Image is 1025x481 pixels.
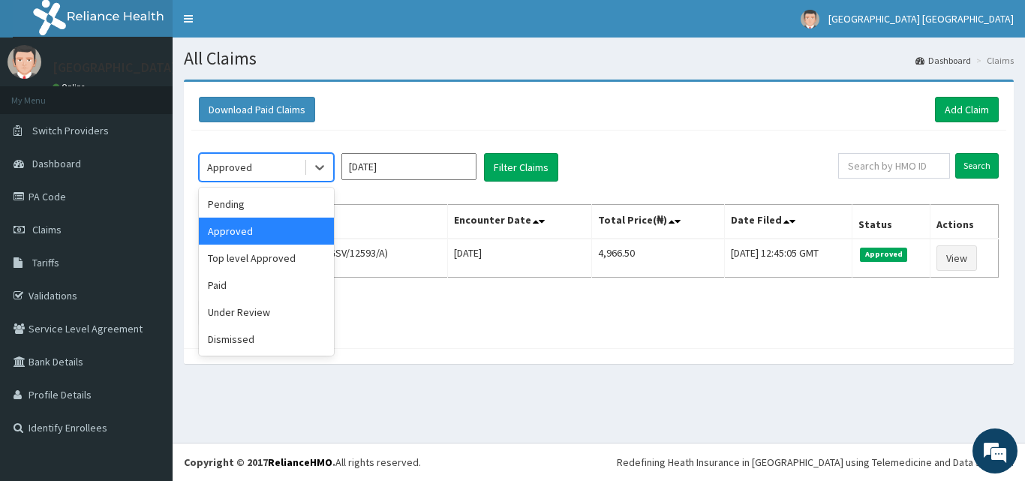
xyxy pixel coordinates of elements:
span: Tariffs [32,256,59,269]
button: Download Paid Claims [199,97,315,122]
td: [DATE] [448,239,591,278]
div: Top level Approved [199,245,334,272]
th: Total Price(₦) [591,205,724,239]
div: Approved [199,218,334,245]
div: Under Review [199,299,334,326]
a: Online [53,82,89,92]
footer: All rights reserved. [173,443,1025,481]
th: Actions [930,205,999,239]
a: Dashboard [915,54,971,67]
button: Filter Claims [484,153,558,182]
span: [GEOGRAPHIC_DATA] [GEOGRAPHIC_DATA] [828,12,1014,26]
span: Approved [860,248,907,261]
div: Pending [199,191,334,218]
img: User Image [8,45,41,79]
div: Approved [207,160,252,175]
strong: Copyright © 2017 . [184,455,335,469]
span: Dashboard [32,157,81,170]
a: Add Claim [935,97,999,122]
td: [DATE] 12:45:05 GMT [724,239,852,278]
input: Select Month and Year [341,153,476,180]
span: Claims [32,223,62,236]
td: 4,966.50 [591,239,724,278]
th: Date Filed [724,205,852,239]
img: User Image [801,10,819,29]
a: RelianceHMO [268,455,332,469]
input: Search by HMO ID [838,153,950,179]
div: Dismissed [199,326,334,353]
h1: All Claims [184,49,1014,68]
a: View [936,245,977,271]
th: Status [852,205,930,239]
div: Paid [199,272,334,299]
span: Switch Providers [32,124,109,137]
input: Search [955,153,999,179]
p: [GEOGRAPHIC_DATA] [GEOGRAPHIC_DATA] [53,61,303,74]
li: Claims [972,54,1014,67]
th: Encounter Date [448,205,591,239]
div: Redefining Heath Insurance in [GEOGRAPHIC_DATA] using Telemedicine and Data Science! [617,455,1014,470]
